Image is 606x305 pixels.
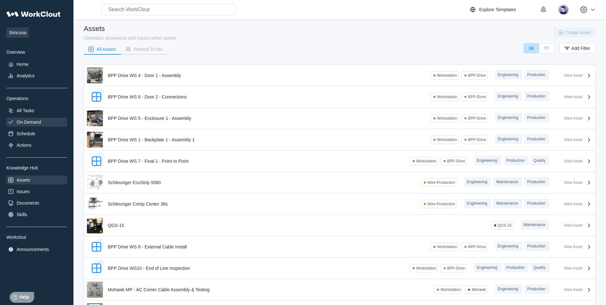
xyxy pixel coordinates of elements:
span: Production [527,115,545,120]
span: Simcona [6,27,29,38]
div: BPP Drive WS 1 - Backplate 1 - Assembly 1 [108,137,195,142]
a: BPP Drive WS 5 - Enclosure 1 - AssemblyBPP Drive WS 5 - Enclosure 1 - AssemblyWorkstationBPP-Driv... [87,110,593,126]
a: Home [6,60,67,69]
div: BPP Drive WS 6 - Door 2 - Connections [108,94,187,99]
div: View Asset [557,137,583,142]
div: BPP Drive WS 4 - Door 1 - Assembly [108,73,181,78]
div: Workstation [441,287,461,292]
button: Related To Me [121,44,168,54]
a: BPP Drive WS 4 - Door 1 - AssemblyBPP Drive WS 4 - Door 1 - AssemblyWorkstationBPP-DriveEngineeri... [87,67,593,83]
div: View Asset [557,266,583,270]
a: QGS-15QGS-15QGS-15MaintenanceView Asset [87,217,593,233]
div: View Asset [557,95,583,99]
a: BPP Drive WS 8 - External Cable InstallWorkstationBPP-DriveEngineeringProductionView Asset [87,239,593,255]
span: Engineering [498,137,518,141]
div: BPP-Drive [468,116,486,121]
span: Production [527,244,545,248]
a: BPP Drive WS 7 - Final 1 - Point to PointWorkstationBPP-DriveEngineeringProductionQualityView Asset [87,153,593,169]
div: View Asset [557,202,583,206]
div: Home [17,62,28,67]
span: Create Asset [565,30,591,35]
img: QGS-15 [87,217,103,233]
span: Maintenance [496,201,518,206]
div: BPP Drive WS 8 - External Cable Install [108,244,187,249]
button: All Assets [84,44,121,54]
div: Workstation [437,95,457,99]
div: View Asset [557,116,583,121]
span: Quality [533,265,545,270]
a: Schedule [6,129,67,138]
span: Production [527,137,545,141]
span: Engineering [477,265,497,270]
span: Maintenance [524,223,546,227]
a: Analytics [6,71,67,80]
div: All Assets [96,47,116,51]
span: Production [506,158,525,163]
span: Engineering [498,287,518,291]
img: Schleuniger Crimp Center 36s [87,196,103,212]
a: Schleuniger EcoStrip 9380Schleuniger EcoStrip 9380Wire-ProductionEngineeringMaintenanceProduction... [87,175,593,191]
div: Mohawk [472,287,486,292]
span: Maintenance [496,180,518,184]
div: BPP Drive WS 5 - Enclosure 1 - Assembly [108,116,191,121]
span: Quality [533,158,545,163]
div: Schedule [17,131,35,136]
div: BPP Drive WS10 - End of Line Inspection [108,266,190,271]
a: Mohawk MP - AC Comm Cable Assembly & TestingMohawk MP - AC Comm Cable Assembly & TestingWorkstati... [87,282,593,298]
span: Engineering [498,73,518,77]
div: BPP-Drive [447,159,465,163]
div: On-Demand [17,120,41,125]
a: BPP Drive WS 1 - Backplate 1 - Assembly 1BPP Drive WS 1 - Backplate 1 - Assembly 1WorkstationBPP-... [87,132,593,148]
a: Skills [6,210,67,219]
div: View Asset [557,73,583,78]
a: Issues [6,187,67,196]
a: Explore Templates [469,6,536,13]
img: Mohawk MP - AC Comm Cable Assembly & Testing [87,282,103,298]
div: Analytics [17,73,35,78]
a: Documents [6,199,67,207]
div: View Asset [557,159,583,163]
div: Explore Templates [479,7,516,12]
a: Announcements [6,245,67,254]
div: Mohawk MP - AC Comm Cable Assembly & Testing [108,287,210,292]
span: Production [527,287,545,291]
img: BPP Drive WS 1 - Backplate 1 - Assembly 1 [87,132,103,148]
span: Production [527,73,545,77]
span: Engineering [498,115,518,120]
input: Search WorkClout [102,4,236,15]
div: Schleuniger EcoStrip 9380 [108,180,161,185]
div: Workstation [437,73,457,78]
div: Workstation [416,159,436,163]
img: user-5.png [558,4,569,15]
div: Announcements [17,247,49,252]
div: View Asset [557,245,583,249]
div: QGS-15 [498,223,512,228]
a: Assets [6,176,67,184]
div: QGS-15 [108,223,124,228]
div: Issues [17,189,29,194]
div: View Asset [557,223,583,228]
span: Production [527,201,545,206]
div: Overview [6,50,67,55]
span: Engineering [498,94,518,98]
div: Workstation [437,137,457,142]
div: Workstation [437,245,457,249]
div: Actions [17,143,31,148]
span: Engineering [498,244,518,248]
div: BPP-Drive [447,266,465,270]
div: Wire-Production [427,180,455,185]
span: Add Filter [571,46,590,51]
a: On-Demand [6,118,67,127]
a: BPP Drive WS 6 - Door 2 - ConnectionsWorkstationBPP-DriveEngineeringProductionView Asset [87,89,593,105]
a: Schleuniger Crimp Center 36sSchleuniger Crimp Center 36sWire-ProductionEngineeringMaintenanceProd... [87,196,593,212]
div: All Tasks [17,108,34,113]
img: Schleuniger EcoStrip 9380 [87,175,103,191]
div: BPP-Drive [468,245,486,249]
button: Create Asset [554,28,596,37]
span: Production [527,94,545,98]
span: Production [527,180,545,184]
div: Related To Me [134,47,163,51]
div: View Asset [557,287,583,292]
div: Assets [17,177,30,183]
